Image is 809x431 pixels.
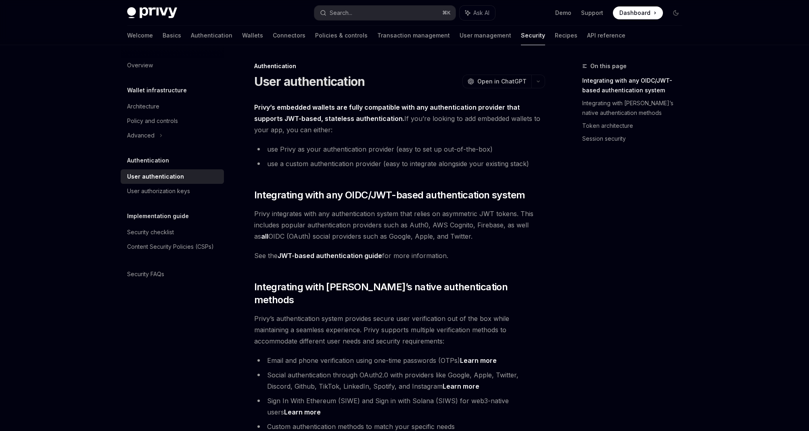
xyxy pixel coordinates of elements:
[254,369,545,392] li: Social authentication through OAuth2.0 with providers like Google, Apple, Twitter, Discord, Githu...
[261,232,268,240] strong: all
[191,26,232,45] a: Authentication
[127,85,187,95] h5: Wallet infrastructure
[121,169,224,184] a: User authentication
[127,269,164,279] div: Security FAQs
[442,10,451,16] span: ⌘ K
[587,26,625,45] a: API reference
[127,26,153,45] a: Welcome
[254,189,525,202] span: Integrating with any OIDC/JWT-based authentication system
[127,172,184,181] div: User authentication
[582,97,689,119] a: Integrating with [PERSON_NAME]’s native authentication methods
[121,58,224,73] a: Overview
[127,116,178,126] div: Policy and controls
[242,26,263,45] a: Wallets
[121,267,224,281] a: Security FAQs
[121,99,224,114] a: Architecture
[581,9,603,17] a: Support
[582,74,689,97] a: Integrating with any OIDC/JWT-based authentication system
[315,26,368,45] a: Policies & controls
[278,252,382,260] a: JWT-based authentication guide
[127,227,174,237] div: Security checklist
[254,158,545,169] li: use a custom authentication provider (easy to integrate alongside your existing stack)
[460,6,495,20] button: Ask AI
[127,7,177,19] img: dark logo
[273,26,305,45] a: Connectors
[254,74,365,89] h1: User authentication
[121,184,224,198] a: User authorization keys
[254,281,545,306] span: Integrating with [PERSON_NAME]’s native authentication methods
[377,26,450,45] a: Transaction management
[121,239,224,254] a: Content Security Policies (CSPs)
[613,6,663,19] a: Dashboard
[473,9,489,17] span: Ask AI
[127,156,169,165] h5: Authentication
[619,9,650,17] span: Dashboard
[555,9,571,17] a: Demo
[127,131,155,140] div: Advanced
[254,208,545,242] span: Privy integrates with any authentication system that relies on asymmetric JWT tokens. This includ...
[121,225,224,239] a: Security checklist
[127,102,159,111] div: Architecture
[314,6,456,20] button: Search...⌘K
[590,61,627,71] span: On this page
[477,77,527,85] span: Open in ChatGPT
[254,102,545,135] span: If you’re looking to add embedded wallets to your app, you can either:
[254,395,545,418] li: Sign In With Ethereum (SIWE) and Sign in with Solana (SIWS) for web3-native users
[460,356,497,365] a: Learn more
[254,313,545,347] span: Privy’s authentication system provides secure user verification out of the box while maintaining ...
[555,26,577,45] a: Recipes
[127,242,214,252] div: Content Security Policies (CSPs)
[163,26,181,45] a: Basics
[521,26,545,45] a: Security
[284,408,321,416] a: Learn more
[254,355,545,366] li: Email and phone verification using one-time passwords (OTPs)
[127,186,190,196] div: User authorization keys
[254,144,545,155] li: use Privy as your authentication provider (easy to set up out-of-the-box)
[127,60,153,70] div: Overview
[669,6,682,19] button: Toggle dark mode
[582,119,689,132] a: Token architecture
[443,382,479,391] a: Learn more
[462,75,531,88] button: Open in ChatGPT
[254,250,545,261] span: See the for more information.
[582,132,689,145] a: Session security
[254,103,520,123] strong: Privy’s embedded wallets are fully compatible with any authentication provider that supports JWT-...
[127,211,189,221] h5: Implementation guide
[330,8,352,18] div: Search...
[460,26,511,45] a: User management
[121,114,224,128] a: Policy and controls
[254,62,545,70] div: Authentication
